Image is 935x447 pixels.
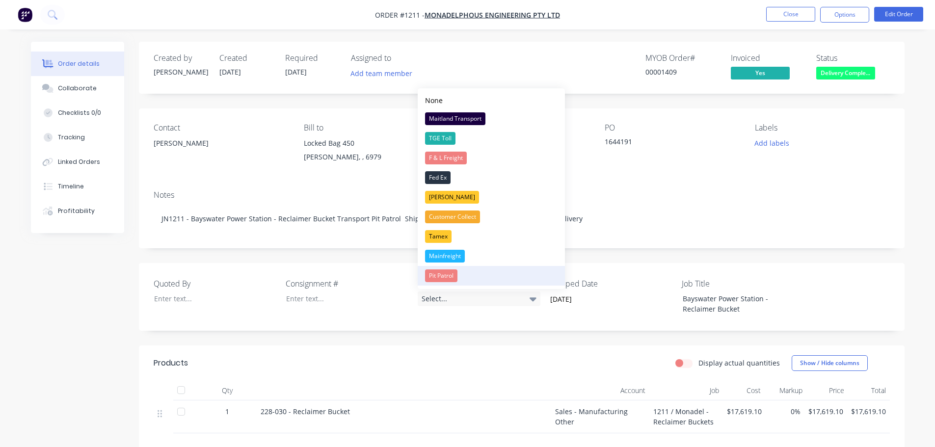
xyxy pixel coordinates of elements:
label: Consignment # [286,278,408,289]
button: Tracking [31,125,124,150]
div: Required [285,53,339,63]
div: Collaborate [58,84,97,93]
span: Delivery Comple... [816,67,875,79]
div: Mainfreight [425,250,465,263]
button: TGE Toll [418,129,565,148]
div: MYOB Order # [645,53,719,63]
label: Quoted By [154,278,276,289]
button: Options [820,7,869,23]
div: [PERSON_NAME], , 6979 [304,150,438,164]
button: Maitland Transport [418,109,565,129]
div: Notes [154,190,890,200]
button: Checklists 0/0 [31,101,124,125]
span: [DATE] [219,67,241,77]
span: 228-030 - Reclaimer Bucket [261,407,350,416]
div: Labels [755,123,889,132]
div: F & L Freight [425,152,467,164]
div: 1211 / Monadel - Reclaimer Buckets [649,400,723,433]
div: Pit Patrol [425,269,457,282]
button: Customer Collect [418,207,565,227]
div: Job [649,381,723,400]
button: Add labels [749,136,795,150]
div: Checklists 0/0 [58,108,101,117]
div: Assigned to [351,53,449,63]
span: 1 [225,406,229,417]
div: Status [816,53,890,63]
div: Invoiced [731,53,804,63]
div: Sales - Manufacturing Other [551,400,649,433]
div: PO [605,123,739,132]
input: Enter date [543,292,666,307]
div: Created [219,53,273,63]
button: Linked Orders [31,150,124,174]
div: Qty [198,381,257,400]
button: Fed Ex [418,168,565,187]
button: Order details [31,52,124,76]
label: Display actual quantities [698,358,780,368]
div: 1644191 [605,136,727,150]
label: Shipped Date [550,278,672,289]
button: Mainfreight [418,246,565,266]
button: [PERSON_NAME] [418,187,565,207]
button: Edit Order [874,7,923,22]
div: [PERSON_NAME] [154,67,208,77]
button: Timeline [31,174,124,199]
div: Fed Ex [425,171,451,184]
div: [PERSON_NAME] [154,136,288,150]
div: TGE Toll [425,132,455,145]
img: Factory [18,7,32,22]
button: Pit Patrol [418,266,565,286]
div: Locked Bag 450[PERSON_NAME], , 6979 [304,136,438,168]
div: Price [806,381,848,400]
div: Customer Collect [425,210,480,223]
div: Markup [765,381,806,400]
button: Tamex [418,227,565,246]
div: Account [551,381,649,400]
div: Contact [154,123,288,132]
button: Close [766,7,815,22]
div: Created by [154,53,208,63]
div: Timeline [58,182,84,191]
label: Job Title [682,278,804,289]
button: Show / Hide columns [792,355,868,371]
button: F & L Freight [418,148,565,168]
span: $17,619.10 [808,406,843,417]
div: [PERSON_NAME] [425,191,479,204]
div: Total [848,381,890,400]
div: Linked Orders [58,158,100,166]
button: Collaborate [31,76,124,101]
span: $17,619.10 [727,406,762,417]
button: Add team member [351,67,418,80]
div: Order details [58,59,100,68]
button: None [418,92,565,109]
button: Delivery Comple... [816,67,875,81]
span: 0% [770,406,801,417]
button: Profitability [31,199,124,223]
div: Profitability [58,207,95,215]
div: Maitland Transport [425,112,485,125]
div: Locked Bag 450 [304,136,438,150]
div: Tracking [58,133,85,142]
button: Add team member [345,67,417,80]
span: $17,619.10 [851,406,886,417]
span: Yes [731,67,790,79]
div: 00001409 [645,67,719,77]
div: None [425,95,443,105]
span: [DATE] [285,67,307,77]
a: Monadelphous Engineering Pty Ltd [425,10,560,20]
span: Order #1211 - [375,10,425,20]
div: [PERSON_NAME] [154,136,288,168]
div: Tamex [425,230,452,243]
div: Cost [723,381,765,400]
div: JN1211 - Bayswater Power Station - Reclaimer Bucket Transport Pit Patrol Shipped Date [DATE] POD ... [154,204,890,234]
div: Bill to [304,123,438,132]
div: Bayswater Power Station - Reclaimer Bucket [675,291,798,316]
div: Select... [418,291,540,306]
div: Products [154,357,188,369]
